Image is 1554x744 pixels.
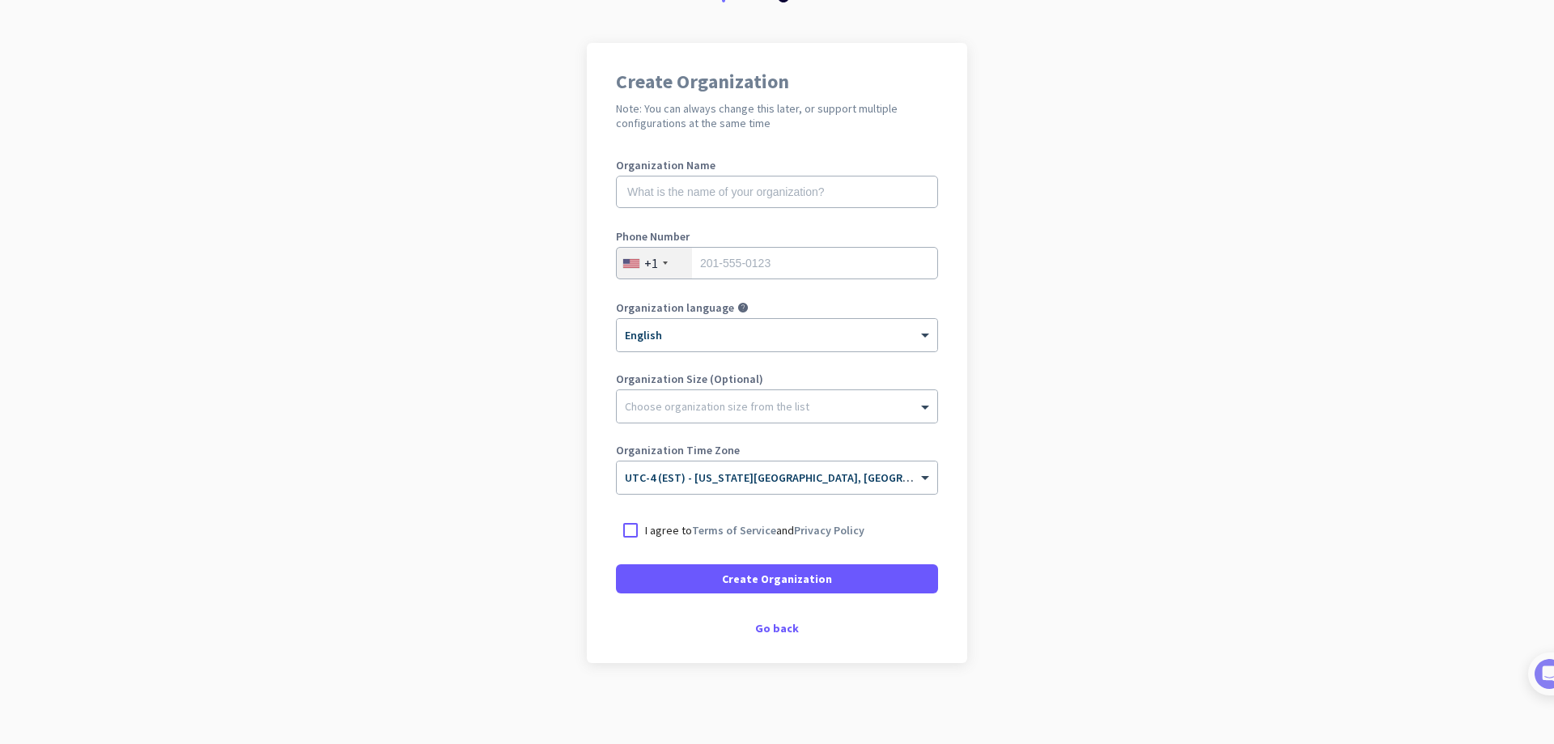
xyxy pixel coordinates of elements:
[794,523,864,538] a: Privacy Policy
[692,523,776,538] a: Terms of Service
[616,623,938,634] div: Go back
[616,444,938,456] label: Organization Time Zone
[616,373,938,385] label: Organization Size (Optional)
[722,571,832,587] span: Create Organization
[737,302,749,313] i: help
[644,255,658,271] div: +1
[645,522,864,538] p: I agree to and
[616,302,734,313] label: Organization language
[616,159,938,171] label: Organization Name
[616,231,938,242] label: Phone Number
[616,72,938,91] h1: Create Organization
[616,176,938,208] input: What is the name of your organization?
[616,101,938,130] h2: Note: You can always change this later, or support multiple configurations at the same time
[616,247,938,279] input: 201-555-0123
[616,564,938,593] button: Create Organization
